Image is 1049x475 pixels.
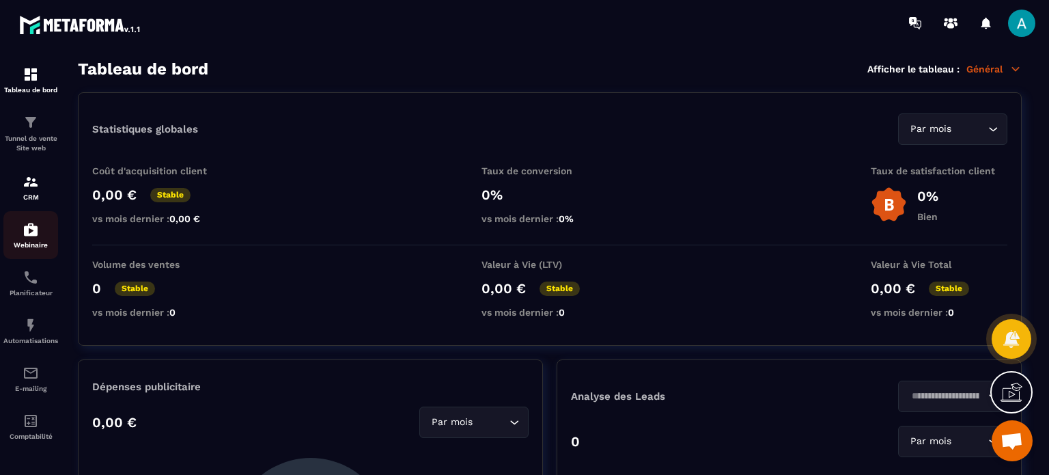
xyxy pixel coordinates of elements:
input: Search for option [475,415,506,430]
p: vs mois dernier : [481,213,618,224]
img: email [23,365,39,381]
p: Valeur à Vie Total [871,259,1007,270]
p: 0,00 € [92,187,137,203]
a: automationsautomationsAutomatisations [3,307,58,355]
span: 0 [948,307,954,318]
p: 0,00 € [481,280,526,297]
p: vs mois dernier : [871,307,1007,318]
img: formation [23,174,39,190]
p: Dépenses publicitaire [92,381,529,393]
img: automations [23,221,39,238]
span: 0 [169,307,176,318]
div: Ouvrir le chat [992,420,1033,461]
p: Afficher le tableau : [867,64,960,74]
p: E-mailing [3,385,58,392]
p: Automatisations [3,337,58,344]
input: Search for option [907,389,985,404]
img: automations [23,317,39,334]
p: Webinaire [3,241,58,249]
a: automationsautomationsWebinaire [3,211,58,259]
input: Search for option [954,434,985,449]
p: Tableau de bord [3,86,58,94]
img: logo [19,12,142,37]
span: 0,00 € [169,213,200,224]
p: Valeur à Vie (LTV) [481,259,618,270]
span: Par mois [907,122,954,137]
p: vs mois dernier : [92,213,229,224]
p: 0% [917,188,938,204]
p: 0 [571,433,580,450]
p: Coût d'acquisition client [92,165,229,176]
div: Search for option [898,426,1007,457]
h3: Tableau de bord [78,59,208,79]
p: Général [966,63,1022,75]
span: 0 [559,307,565,318]
div: Search for option [898,381,1007,412]
p: Analyse des Leads [571,390,789,403]
span: Par mois [428,415,475,430]
img: formation [23,66,39,83]
p: Taux de satisfaction client [871,165,1007,176]
img: scheduler [23,269,39,286]
p: vs mois dernier : [481,307,618,318]
p: 0 [92,280,101,297]
p: Comptabilité [3,433,58,440]
p: Tunnel de vente Site web [3,134,58,153]
p: Stable [115,282,155,296]
input: Search for option [954,122,985,137]
a: formationformationTableau de bord [3,56,58,104]
span: 0% [559,213,574,224]
p: 0,00 € [92,414,137,431]
a: formationformationTunnel de vente Site web [3,104,58,163]
span: Par mois [907,434,954,449]
p: Stable [150,188,191,202]
p: Bien [917,211,938,222]
a: schedulerschedulerPlanificateur [3,259,58,307]
a: formationformationCRM [3,163,58,211]
p: Statistiques globales [92,123,198,135]
img: b-badge-o.b3b20ee6.svg [871,187,907,223]
img: formation [23,114,39,131]
div: Search for option [898,113,1007,145]
p: 0% [481,187,618,203]
img: accountant [23,413,39,429]
p: Volume des ventes [92,259,229,270]
a: accountantaccountantComptabilité [3,403,58,450]
p: Stable [929,282,969,296]
div: Search for option [419,407,529,438]
p: CRM [3,193,58,201]
p: Planificateur [3,289,58,297]
p: Taux de conversion [481,165,618,176]
p: vs mois dernier : [92,307,229,318]
p: 0,00 € [871,280,915,297]
a: emailemailE-mailing [3,355,58,403]
p: Stable [540,282,580,296]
